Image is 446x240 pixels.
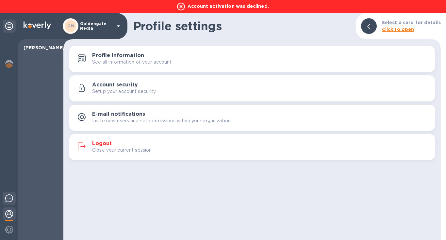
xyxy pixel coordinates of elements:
[92,141,112,147] h3: Logout
[92,147,153,154] p: Close your current session.
[92,52,144,59] h3: Profile information
[92,82,138,88] h3: Account security
[69,105,435,131] button: E-mail notificationsInvite new users and set permissions within your organization.
[92,88,156,95] p: Setup your account security
[413,209,446,240] iframe: Chat Widget
[3,20,16,33] div: Unpin categories
[382,20,441,25] b: Select a card for details
[69,134,435,160] button: LogoutClose your current session.
[92,111,145,117] h3: E-mail notifications
[67,23,74,28] b: GM
[69,46,435,72] button: Profile informationSee all information of your account
[133,19,351,33] h1: Profile settings
[382,27,414,32] b: Click to open
[24,22,51,29] img: Logo
[80,22,113,31] p: Goldengate Media
[24,44,58,51] p: [PERSON_NAME]
[69,75,435,101] button: Account securitySetup your account security
[92,117,232,124] p: Invite new users and set permissions within your organization.
[174,3,272,10] p: Account activation was declined.
[92,59,172,66] p: See all information of your account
